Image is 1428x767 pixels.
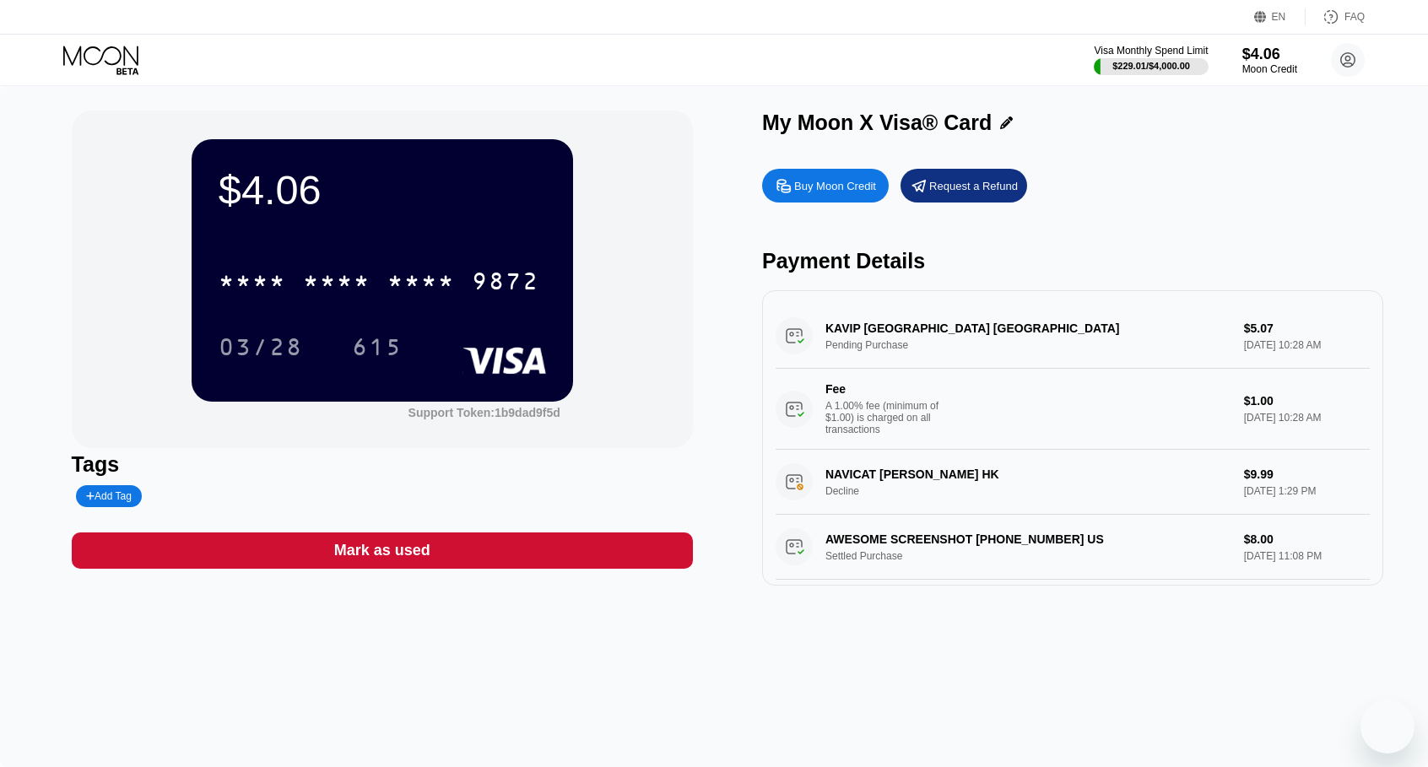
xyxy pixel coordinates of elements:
[1244,412,1371,424] div: [DATE] 10:28 AM
[762,169,889,203] div: Buy Moon Credit
[825,382,944,396] div: Fee
[1272,11,1286,23] div: EN
[86,490,132,502] div: Add Tag
[762,249,1383,273] div: Payment Details
[1306,8,1365,25] div: FAQ
[762,111,992,135] div: My Moon X Visa® Card
[1094,45,1208,75] div: Visa Monthly Spend Limit$229.01/$4,000.00
[1242,46,1297,75] div: $4.06Moon Credit
[219,336,303,363] div: 03/28
[206,326,316,368] div: 03/28
[794,179,876,193] div: Buy Moon Credit
[1112,61,1190,71] div: $229.01 / $4,000.00
[776,580,1370,661] div: FeeA 1.00% fee (minimum of $1.00) is charged on all transactions$1.00[DATE] 11:08 PM
[408,406,560,419] div: Support Token:1b9dad9f5d
[1242,46,1297,63] div: $4.06
[72,532,693,569] div: Mark as used
[901,169,1027,203] div: Request a Refund
[472,270,539,297] div: 9872
[334,541,430,560] div: Mark as used
[1360,699,1414,753] iframe: 启动消息传送窗口的按钮
[1242,63,1297,75] div: Moon Credit
[339,326,415,368] div: 615
[408,406,560,419] div: Support Token: 1b9dad9f5d
[825,400,952,435] div: A 1.00% fee (minimum of $1.00) is charged on all transactions
[776,369,1370,450] div: FeeA 1.00% fee (minimum of $1.00) is charged on all transactions$1.00[DATE] 10:28 AM
[76,485,142,507] div: Add Tag
[1244,394,1371,408] div: $1.00
[1344,11,1365,23] div: FAQ
[352,336,403,363] div: 615
[1094,45,1208,57] div: Visa Monthly Spend Limit
[1254,8,1306,25] div: EN
[929,179,1018,193] div: Request a Refund
[219,166,546,213] div: $4.06
[72,452,693,477] div: Tags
